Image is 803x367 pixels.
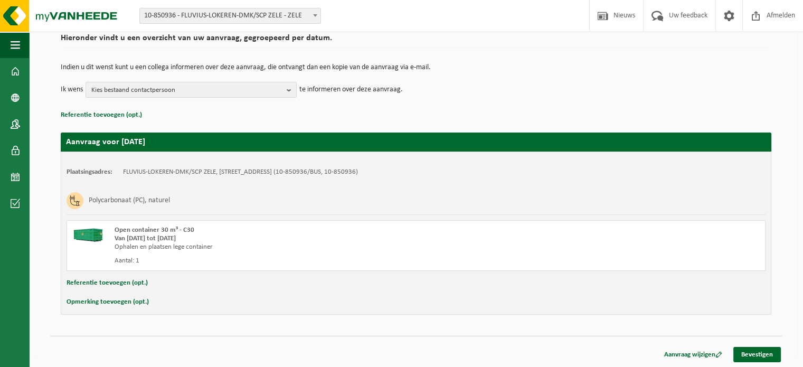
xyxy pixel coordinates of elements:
[140,8,320,23] span: 10-850936 - FLUVIUS-LOKEREN-DMK/SCP ZELE - ZELE
[91,82,282,98] span: Kies bestaand contactpersoon
[299,82,403,98] p: te informeren over deze aanvraag.
[86,82,297,98] button: Kies bestaand contactpersoon
[115,235,176,242] strong: Van [DATE] tot [DATE]
[66,138,145,146] strong: Aanvraag voor [DATE]
[139,8,321,24] span: 10-850936 - FLUVIUS-LOKEREN-DMK/SCP ZELE - ZELE
[67,276,148,290] button: Referentie toevoegen (opt.)
[61,108,142,122] button: Referentie toevoegen (opt.)
[61,64,771,71] p: Indien u dit wenst kunt u een collega informeren over deze aanvraag, die ontvangt dan een kopie v...
[123,168,358,176] td: FLUVIUS-LOKEREN-DMK/SCP ZELE, [STREET_ADDRESS] (10-850936/BUS, 10-850936)
[61,34,771,48] h2: Hieronder vindt u een overzicht van uw aanvraag, gegroepeerd per datum.
[67,168,112,175] strong: Plaatsingsadres:
[61,82,83,98] p: Ik wens
[115,227,194,233] span: Open container 30 m³ - C30
[115,257,458,265] div: Aantal: 1
[656,347,730,362] a: Aanvraag wijzigen
[733,347,781,362] a: Bevestigen
[89,192,170,209] h3: Polycarbonaat (PC), naturel
[115,243,458,251] div: Ophalen en plaatsen lege container
[72,226,104,242] img: HK-XC-30-GN-00.png
[67,295,149,309] button: Opmerking toevoegen (opt.)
